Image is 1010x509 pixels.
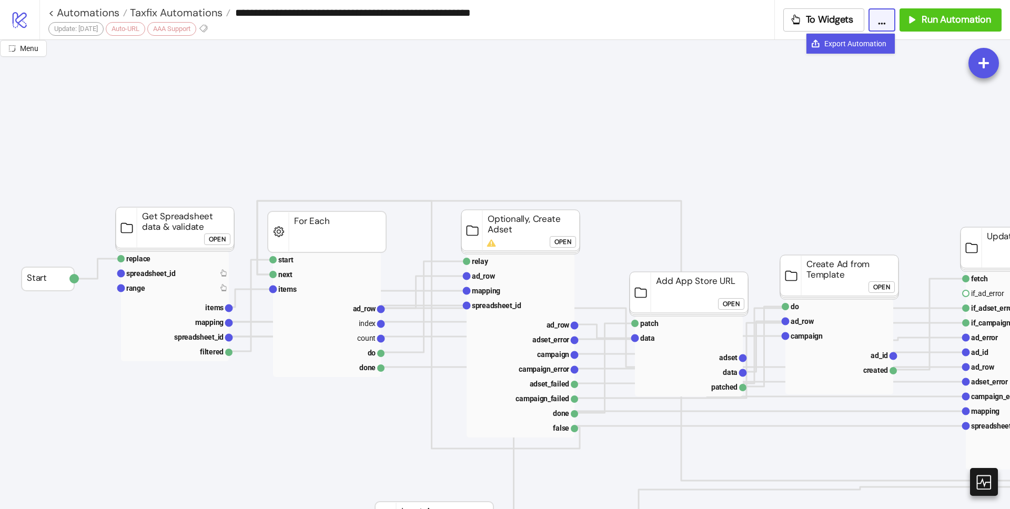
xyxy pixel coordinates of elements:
[48,7,127,18] a: < Automations
[357,334,376,342] text: count
[472,301,521,310] text: spreadsheet_id
[550,236,576,248] button: Open
[554,236,571,248] div: Open
[868,8,895,32] button: ...
[971,378,1008,386] text: adset_error
[783,8,865,32] button: To Widgets
[472,257,489,266] text: relay
[20,44,38,53] span: Menu
[971,407,999,415] text: mapping
[718,298,744,310] button: Open
[791,302,799,311] text: do
[278,256,294,264] text: start
[873,281,890,293] div: Open
[126,269,176,278] text: spreadsheet_id
[532,335,569,344] text: adset_error
[472,287,500,295] text: mapping
[195,318,224,327] text: mapping
[806,14,854,26] span: To Widgets
[48,22,104,36] div: Update: [DATE]
[723,298,740,310] div: Open
[971,333,998,342] text: ad_error
[640,319,659,328] text: patch
[640,334,655,342] text: data
[278,270,292,279] text: next
[547,321,570,329] text: ad_row
[791,332,823,340] text: campaign
[209,233,226,246] div: Open
[127,7,230,18] a: Taxfix Automations
[278,285,297,293] text: items
[900,8,1002,32] button: Run Automation
[106,22,145,36] div: Auto-URL
[8,45,16,52] span: radius-bottomright
[127,6,223,19] span: Taxfix Automations
[971,363,995,371] text: ad_row
[126,284,145,292] text: range
[126,254,150,263] text: replace
[971,289,1004,298] text: if_ad_error
[922,14,991,26] span: Run Automation
[719,353,738,362] text: adset
[205,303,224,312] text: items
[204,233,230,245] button: Open
[824,38,886,49] span: Export Automation
[806,34,895,54] a: Export Automation
[353,304,377,313] text: ad_row
[174,333,224,341] text: spreadsheet_id
[868,281,895,293] button: Open
[971,274,988,283] text: fetch
[971,348,988,357] text: ad_id
[472,272,496,280] text: ad_row
[359,319,376,328] text: index
[723,368,738,376] text: data
[871,351,888,360] text: ad_id
[147,22,196,36] div: AAA Support
[791,317,814,325] text: ad_row
[519,365,569,373] text: campaign_error
[537,350,569,359] text: campaign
